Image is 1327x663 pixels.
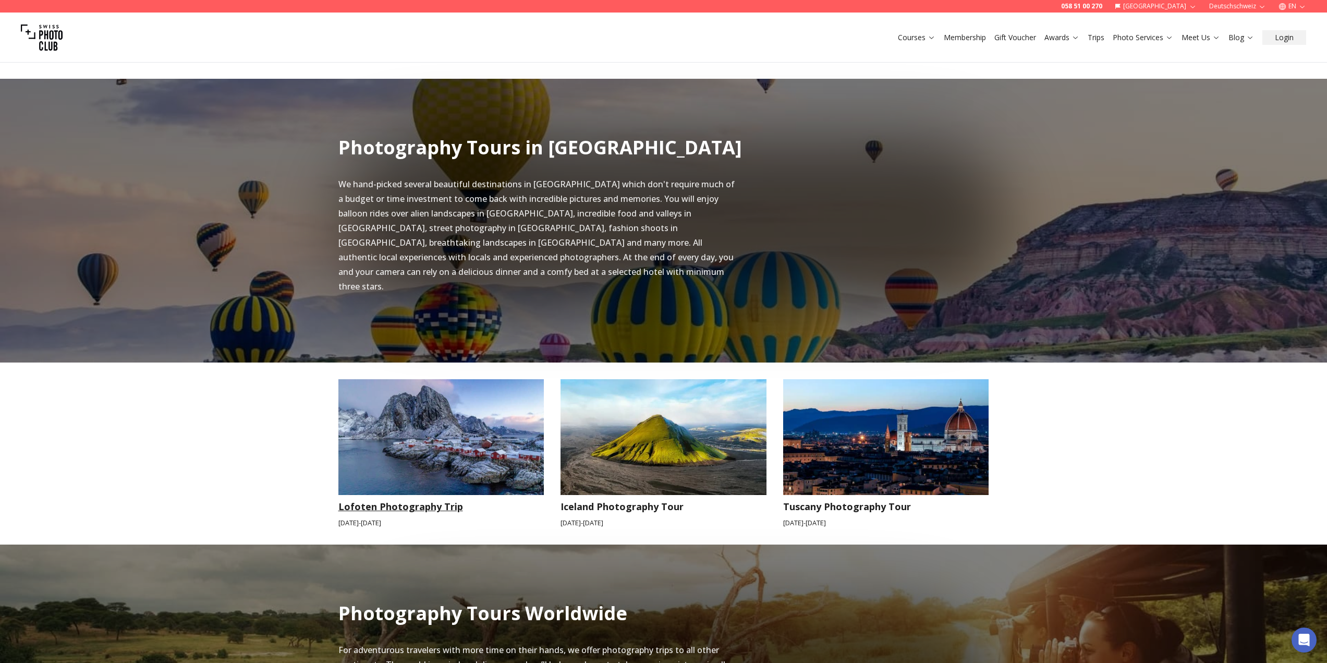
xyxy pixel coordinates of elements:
button: Trips [1083,30,1109,45]
button: Membership [940,30,990,45]
a: Tuscany Photography TourTuscany Photography Tour[DATE]-[DATE] [783,379,989,528]
img: Iceland Photography Tour [550,373,776,501]
button: Courses [894,30,940,45]
img: Swiss photo club [21,17,63,58]
button: Meet Us [1177,30,1224,45]
a: Iceland Photography TourIceland Photography Tour[DATE]-[DATE] [561,379,766,528]
img: Lofoten Photography Trip [338,379,544,495]
a: Photo Services [1113,32,1173,43]
h3: Iceland Photography Tour [561,499,766,514]
h2: Photography Tours Worldwide [338,603,627,624]
h3: Tuscany Photography Tour [783,499,989,514]
h3: Lofoten Photography Trip [338,499,544,514]
a: Blog [1228,32,1254,43]
button: Login [1262,30,1306,45]
button: Photo Services [1109,30,1177,45]
small: [DATE] - [DATE] [338,518,544,528]
a: Lofoten Photography TripLofoten Photography Trip[DATE]-[DATE] [338,379,544,528]
small: [DATE] - [DATE] [783,518,989,528]
a: Courses [898,32,935,43]
a: Meet Us [1182,32,1220,43]
small: [DATE] - [DATE] [561,518,766,528]
button: Awards [1040,30,1083,45]
img: Tuscany Photography Tour [773,373,999,501]
a: Gift Voucher [994,32,1036,43]
button: Blog [1224,30,1258,45]
a: Membership [944,32,986,43]
a: Awards [1044,32,1079,43]
a: 058 51 00 270 [1061,2,1102,10]
button: Gift Voucher [990,30,1040,45]
div: Open Intercom Messenger [1292,628,1317,653]
h2: Photography Tours in [GEOGRAPHIC_DATA] [338,137,742,158]
a: Trips [1088,32,1104,43]
p: We hand-picked several beautiful destinations in [GEOGRAPHIC_DATA] which don't require much of a ... [338,177,739,294]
